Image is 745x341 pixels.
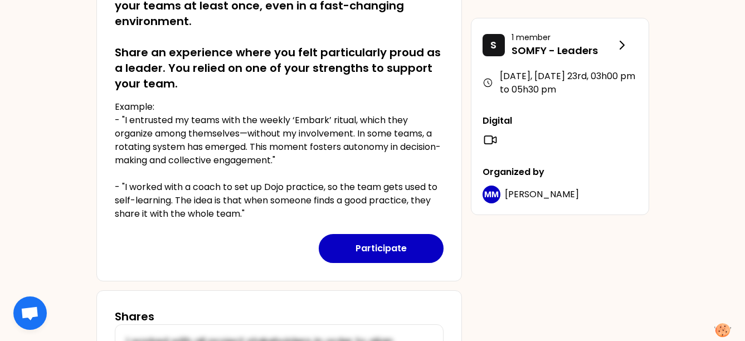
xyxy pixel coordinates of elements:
h3: Shares [115,309,154,324]
button: Participate [319,234,444,263]
p: S [490,37,496,53]
span: [PERSON_NAME] [505,188,579,201]
p: Example: - "I entrusted my teams with the weekly ‘Embark’ ritual, which they organize among thems... [115,100,444,221]
p: Organized by [483,165,637,179]
p: SOMFY - Leaders [512,43,615,59]
p: MM [484,189,499,200]
div: Ouvrir le chat [13,296,47,330]
div: [DATE], [DATE] 23rd , 03h00 pm to 05h30 pm [483,70,637,96]
p: Digital [483,114,637,128]
p: 1 member [512,32,615,43]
